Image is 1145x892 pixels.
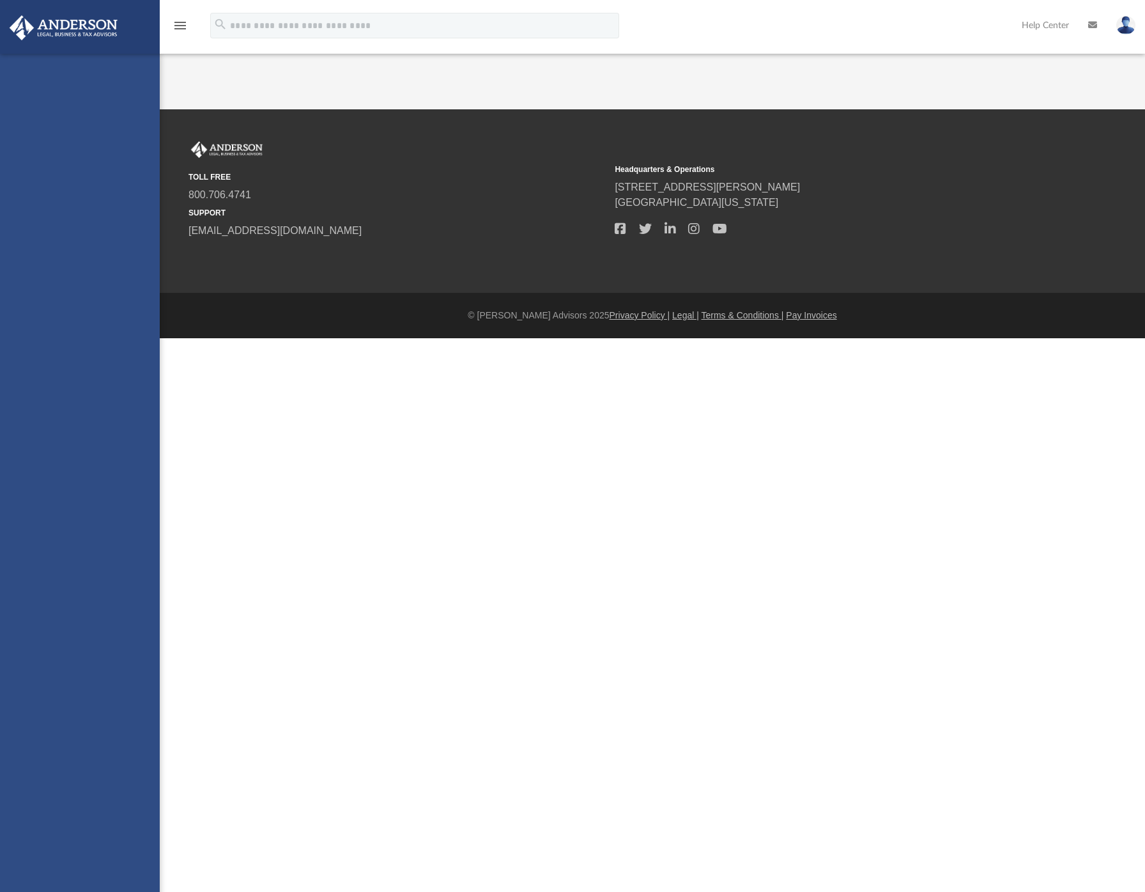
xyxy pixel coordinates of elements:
[1116,16,1135,35] img: User Pic
[188,225,362,236] a: [EMAIL_ADDRESS][DOMAIN_NAME]
[213,17,227,31] i: search
[173,18,188,33] i: menu
[702,310,784,320] a: Terms & Conditions |
[786,310,836,320] a: Pay Invoices
[615,197,778,208] a: [GEOGRAPHIC_DATA][US_STATE]
[188,141,265,158] img: Anderson Advisors Platinum Portal
[173,24,188,33] a: menu
[615,164,1032,175] small: Headquarters & Operations
[615,182,800,192] a: [STREET_ADDRESS][PERSON_NAME]
[188,189,251,200] a: 800.706.4741
[672,310,699,320] a: Legal |
[6,15,121,40] img: Anderson Advisors Platinum Portal
[188,171,606,183] small: TOLL FREE
[160,309,1145,322] div: © [PERSON_NAME] Advisors 2025
[188,207,606,219] small: SUPPORT
[610,310,670,320] a: Privacy Policy |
